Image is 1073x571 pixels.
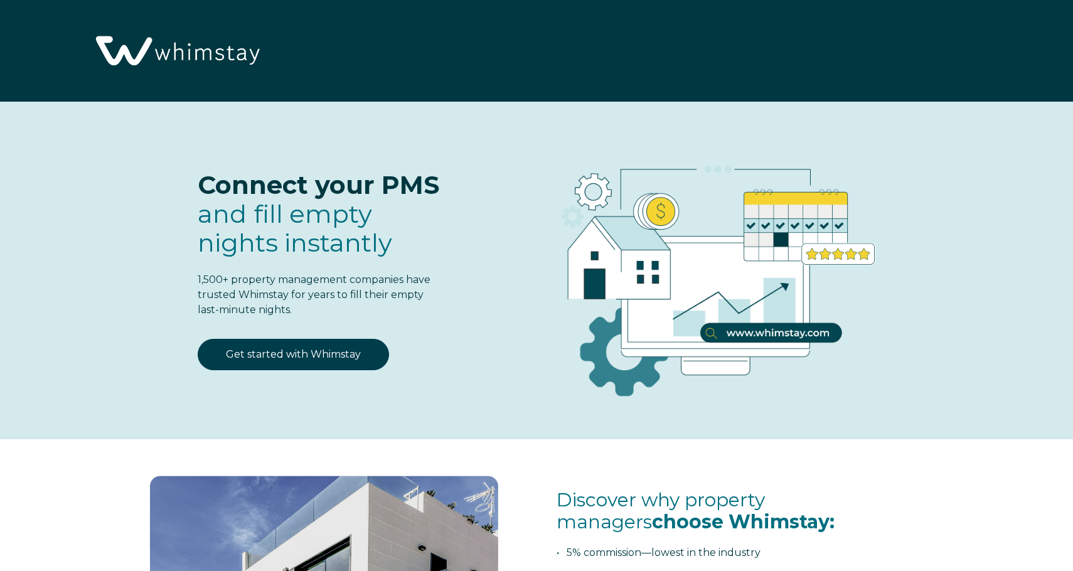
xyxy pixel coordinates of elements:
span: Connect your PMS [198,169,439,200]
span: choose Whimstay: [652,510,835,533]
span: fill empty nights instantly [198,198,392,258]
span: Discover why property managers [557,488,835,533]
span: • 5% commission—lowest in the industry [557,547,761,558]
img: Whimstay Logo-02 1 [88,6,265,97]
a: Get started with Whimstay [198,339,389,370]
img: RBO Ilustrations-03 [490,127,932,417]
span: and [198,198,392,258]
span: 1,500+ property management companies have trusted Whimstay for years to fill their empty last-min... [198,274,430,316]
